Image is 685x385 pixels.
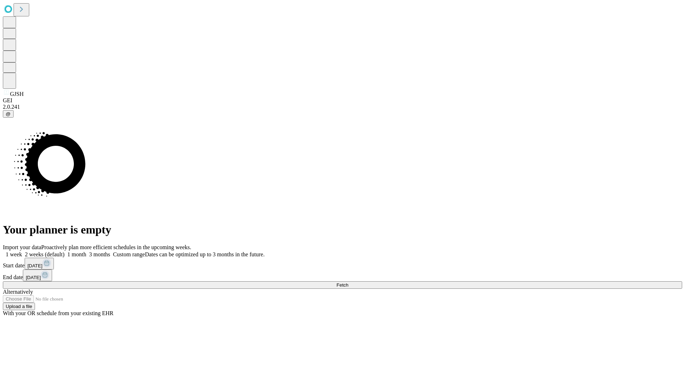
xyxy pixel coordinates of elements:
span: 3 months [89,251,110,257]
span: 1 month [67,251,86,257]
button: Fetch [3,281,682,289]
span: Custom range [113,251,145,257]
span: Fetch [336,282,348,288]
button: [DATE] [25,258,54,269]
span: [DATE] [26,275,41,280]
div: End date [3,269,682,281]
button: @ [3,110,14,118]
button: [DATE] [23,269,52,281]
div: Start date [3,258,682,269]
span: @ [6,111,11,117]
span: 1 week [6,251,22,257]
span: With your OR schedule from your existing EHR [3,310,113,316]
div: GEI [3,97,682,104]
span: Dates can be optimized up to 3 months in the future. [145,251,264,257]
span: 2 weeks (default) [25,251,65,257]
span: Import your data [3,244,41,250]
span: [DATE] [27,263,42,268]
h1: Your planner is empty [3,223,682,236]
span: Alternatively [3,289,33,295]
button: Upload a file [3,303,35,310]
span: GJSH [10,91,24,97]
div: 2.0.241 [3,104,682,110]
span: Proactively plan more efficient schedules in the upcoming weeks. [41,244,191,250]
